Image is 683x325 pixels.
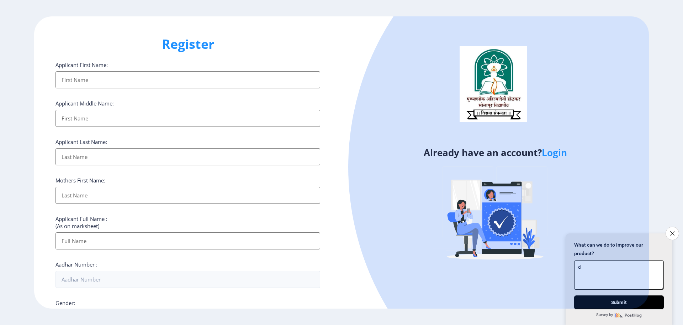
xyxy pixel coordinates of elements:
h4: Already have an account? [347,147,644,158]
input: First Name [55,71,320,88]
a: Login [542,146,567,159]
label: Gender: [55,299,75,306]
img: logo [460,46,527,122]
label: Mothers First Name: [55,177,105,184]
label: Applicant Full Name : (As on marksheet) [55,215,107,229]
input: Last Name [55,187,320,204]
img: Verified-rafiki.svg [433,153,557,278]
input: Full Name [55,232,320,249]
label: Aadhar Number : [55,261,97,268]
label: Applicant Last Name: [55,138,107,145]
input: First Name [55,110,320,127]
input: Aadhar Number [55,271,320,288]
label: Applicant Middle Name: [55,100,114,107]
h1: Register [55,36,320,53]
input: Last Name [55,148,320,165]
label: Applicant First Name: [55,61,108,68]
